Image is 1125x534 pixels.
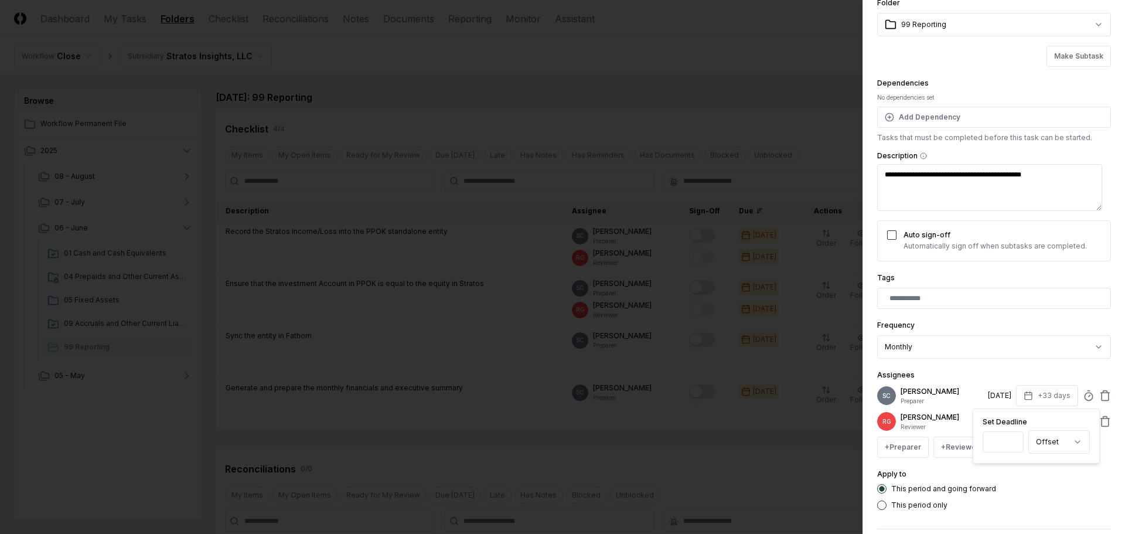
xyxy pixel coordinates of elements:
[901,423,988,431] p: Reviewer
[904,230,950,239] label: Auto sign-off
[877,152,1111,159] label: Description
[877,437,929,458] button: +Preparer
[877,321,915,329] label: Frequency
[920,152,927,159] button: Description
[891,485,996,492] label: This period and going forward
[877,132,1111,143] p: Tasks that must be completed before this task can be started.
[1046,46,1111,67] button: Make Subtask
[882,417,891,426] span: RG
[904,241,1087,251] p: Automatically sign off when subtasks are completed.
[877,107,1111,128] button: Add Dependency
[877,470,906,478] label: Apply to
[882,392,891,400] span: SC
[988,390,1011,401] div: [DATE]
[901,397,983,406] p: Preparer
[877,370,915,379] label: Assignees
[933,437,987,458] button: +Reviewer
[983,419,1090,426] label: Set Deadline
[891,502,947,509] label: This period only
[1016,385,1078,406] button: +33 days
[901,412,988,423] p: [PERSON_NAME]
[877,273,895,282] label: Tags
[877,79,929,87] label: Dependencies
[877,93,1111,102] div: No dependencies set
[901,386,983,397] p: [PERSON_NAME]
